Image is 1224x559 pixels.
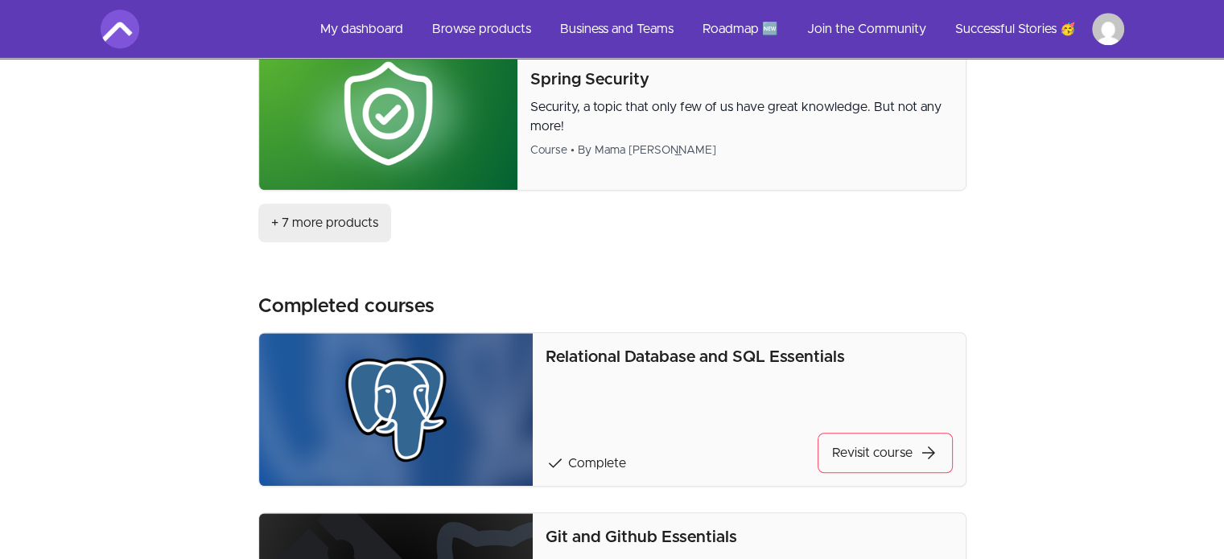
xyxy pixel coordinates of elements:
[1092,13,1124,45] img: Profile image for Vaibhav Vaishnav
[547,10,686,48] a: Business and Teams
[530,142,953,158] div: Course • By Mama [PERSON_NAME]
[419,10,544,48] a: Browse products
[258,36,966,191] a: Product image for Spring SecuritySpring SecuritySecurity, a topic that only few of us have great ...
[690,10,791,48] a: Roadmap 🆕
[258,203,391,242] a: + 7 more products
[259,333,534,486] img: Product image for Relational Database and SQL Essentials
[259,37,517,190] img: Product image for Spring Security
[919,443,938,462] span: arrow_forward
[794,10,939,48] a: Join the Community
[258,294,435,319] h3: Completed courses
[546,454,565,473] span: check
[818,433,953,473] a: Revisit coursearrow_forward
[568,457,626,470] span: Complete
[942,10,1089,48] a: Successful Stories 🥳
[307,10,416,48] a: My dashboard
[546,526,952,549] p: Git and Github Essentials
[101,10,139,48] img: Amigoscode logo
[546,346,952,368] p: Relational Database and SQL Essentials
[307,10,1124,48] nav: Main
[530,97,953,136] p: Security, a topic that only few of us have great knowledge. But not any more!
[530,68,953,91] p: Spring Security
